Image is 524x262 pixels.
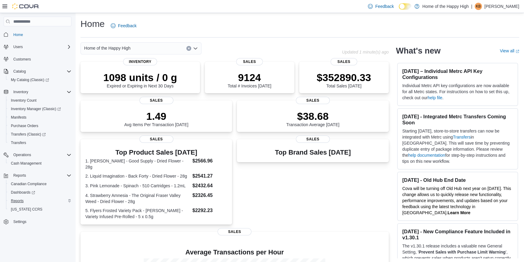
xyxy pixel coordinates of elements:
[8,114,71,121] span: Manifests
[85,173,190,179] dt: 2. Liquid Imagination - Back Forty - Dried Flower - 28g
[296,136,330,143] span: Sales
[13,219,26,224] span: Settings
[476,3,481,10] span: KB
[8,97,39,104] a: Inventory Count
[12,3,39,9] img: Cova
[80,18,105,30] h1: Home
[11,182,47,186] span: Canadian Compliance
[193,46,198,51] button: Open list of options
[453,135,471,139] a: Transfers
[108,20,139,32] a: Feedback
[8,76,51,84] a: My Catalog (Classic)
[11,218,71,225] span: Settings
[13,32,23,37] span: Home
[8,206,71,213] span: Washington CCRS
[103,71,177,88] div: Expired or Expiring in Next 30 Days
[11,172,28,179] button: Reports
[11,88,31,96] button: Inventory
[1,217,74,226] button: Settings
[402,113,513,126] h3: [DATE] - Integrated Metrc Transfers Coming Soon
[11,151,71,159] span: Operations
[500,48,519,53] a: View allExternal link
[124,110,188,122] p: 1.49
[8,131,71,138] span: Transfers (Classic)
[85,249,384,256] h4: Average Transactions per Hour
[13,173,26,178] span: Reports
[11,198,24,203] span: Reports
[516,50,519,53] svg: External link
[11,140,26,145] span: Transfers
[8,97,71,104] span: Inventory Count
[192,192,227,199] dd: $2326.45
[6,122,74,130] button: Purchase Orders
[1,67,74,76] button: Catalog
[13,90,28,94] span: Inventory
[11,43,71,51] span: Users
[330,58,357,65] span: Sales
[123,58,157,65] span: Inventory
[286,110,339,122] p: $38.68
[8,139,28,146] a: Transfers
[8,180,49,188] a: Canadian Compliance
[11,88,71,96] span: Inventory
[13,69,26,74] span: Catalog
[186,46,191,51] button: Clear input
[11,132,46,137] span: Transfers (Classic)
[6,180,74,188] button: Canadian Compliance
[1,30,74,39] button: Home
[8,206,45,213] a: [US_STATE] CCRS
[447,210,470,215] a: Learn More
[8,189,71,196] span: Dashboards
[6,188,74,197] a: Dashboards
[8,160,44,167] a: Cash Management
[317,71,371,88] div: Total Sales [DATE]
[6,76,74,84] a: My Catalog (Classic)
[11,31,71,38] span: Home
[8,114,29,121] a: Manifests
[471,3,472,10] p: |
[139,136,173,143] span: Sales
[11,68,28,75] button: Catalog
[124,110,188,127] div: Avg Items Per Transaction [DATE]
[11,115,26,120] span: Manifests
[118,23,136,29] span: Feedback
[11,98,37,103] span: Inventory Count
[317,71,371,84] p: $352890.33
[192,207,227,214] dd: $2292.23
[11,106,61,111] span: Inventory Manager (Classic)
[8,105,63,113] a: Inventory Manager (Classic)
[396,46,440,56] h2: What's new
[13,152,31,157] span: Operations
[402,68,513,80] h3: [DATE] – Individual Metrc API Key Configurations
[192,172,227,180] dd: $2541.27
[228,71,271,84] p: 9124
[8,122,71,129] span: Purchase Orders
[8,139,71,146] span: Transfers
[11,31,25,38] a: Home
[1,88,74,96] button: Inventory
[296,97,330,104] span: Sales
[8,197,71,205] span: Reports
[6,130,74,139] a: Transfers (Classic)
[228,71,271,88] div: Total # Invoices [DATE]
[275,149,351,156] h3: Top Brand Sales [DATE]
[1,55,74,64] button: Customers
[402,83,513,101] p: Individual Metrc API key configurations are now available for all Metrc states. For instructions ...
[103,71,177,84] p: 1098 units / 0 g
[6,197,74,205] button: Reports
[399,3,411,10] input: Dark Mode
[6,139,74,147] button: Transfers
[8,160,71,167] span: Cash Management
[11,190,35,195] span: Dashboards
[11,68,71,75] span: Catalog
[11,161,41,166] span: Cash Management
[419,250,506,254] strong: Prevent Sales with Purchase Limit Warning
[13,57,31,62] span: Customers
[85,149,227,156] h3: Top Product Sales [DATE]
[375,3,394,9] span: Feedback
[11,218,29,225] a: Settings
[6,159,74,168] button: Cash Management
[428,95,442,100] a: help file
[11,172,71,179] span: Reports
